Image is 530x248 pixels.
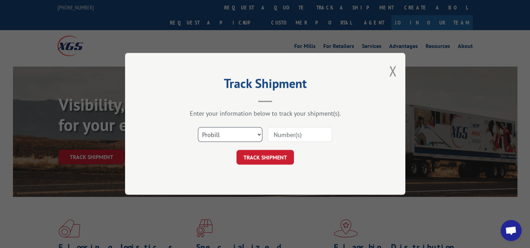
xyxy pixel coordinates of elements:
div: Enter your information below to track your shipment(s). [160,110,370,118]
button: TRACK SHIPMENT [236,150,294,165]
button: Close modal [389,62,397,80]
h2: Track Shipment [160,78,370,92]
input: Number(s) [268,128,332,142]
div: Open chat [501,220,522,241]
